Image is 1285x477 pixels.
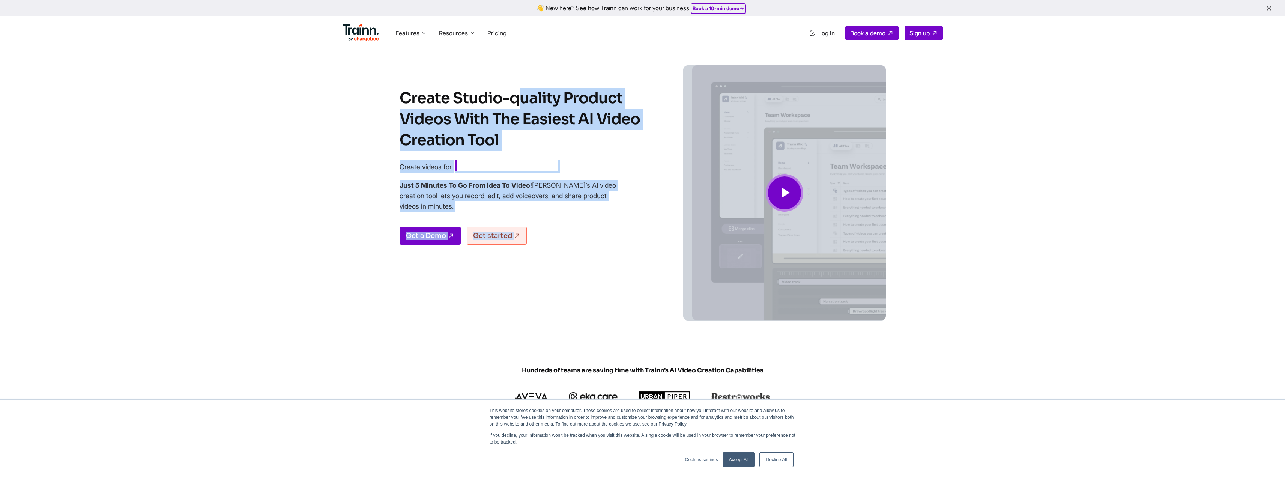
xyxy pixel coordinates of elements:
span: Resources [439,29,468,37]
h1: Create Studio-quality Product Videos With The Easiest AI Video Creation Tool [400,88,655,151]
img: Trainn Logo [343,24,379,42]
span: Book a demo [850,29,885,37]
a: Accept All [723,452,755,467]
span: Log in [818,29,835,37]
img: Video creation | Trainn [683,65,886,321]
a: Cookies settings [685,456,718,463]
img: aveva logo [515,393,548,400]
a: Decline All [759,452,793,467]
div: 👋 New here? See how Trainn can work for your business. [5,5,1280,12]
a: Get started [467,227,527,245]
img: restroworks logo [711,393,770,401]
a: Pricing [487,29,506,37]
img: ekacare logo [569,392,618,401]
span: Create videos for [400,163,452,171]
p: If you decline, your information won’t be tracked when you visit this website. A single cookie wi... [490,432,796,445]
span: Features [395,29,419,37]
a: Get a Demo [400,227,461,245]
a: Sign up [905,26,943,40]
span: Customer Education [455,160,558,173]
a: Log in [804,26,839,40]
span: Sign up [909,29,930,37]
h4: [PERSON_NAME]’s AI video creation tool lets you record, edit, add voiceovers, and share product v... [400,180,617,212]
b: Just 5 Minutes To Go From Idea To Video! [400,181,532,189]
img: urbanpiper logo [639,391,690,402]
a: Book a demo [845,26,899,40]
a: Book a 10-min demo→ [693,5,744,11]
span: Hundreds of teams are saving time with Trainn’s AI Video Creation Capabilities [463,366,823,375]
p: This website stores cookies on your computer. These cookies are used to collect information about... [490,407,796,427]
b: Book a 10-min demo [693,5,739,11]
